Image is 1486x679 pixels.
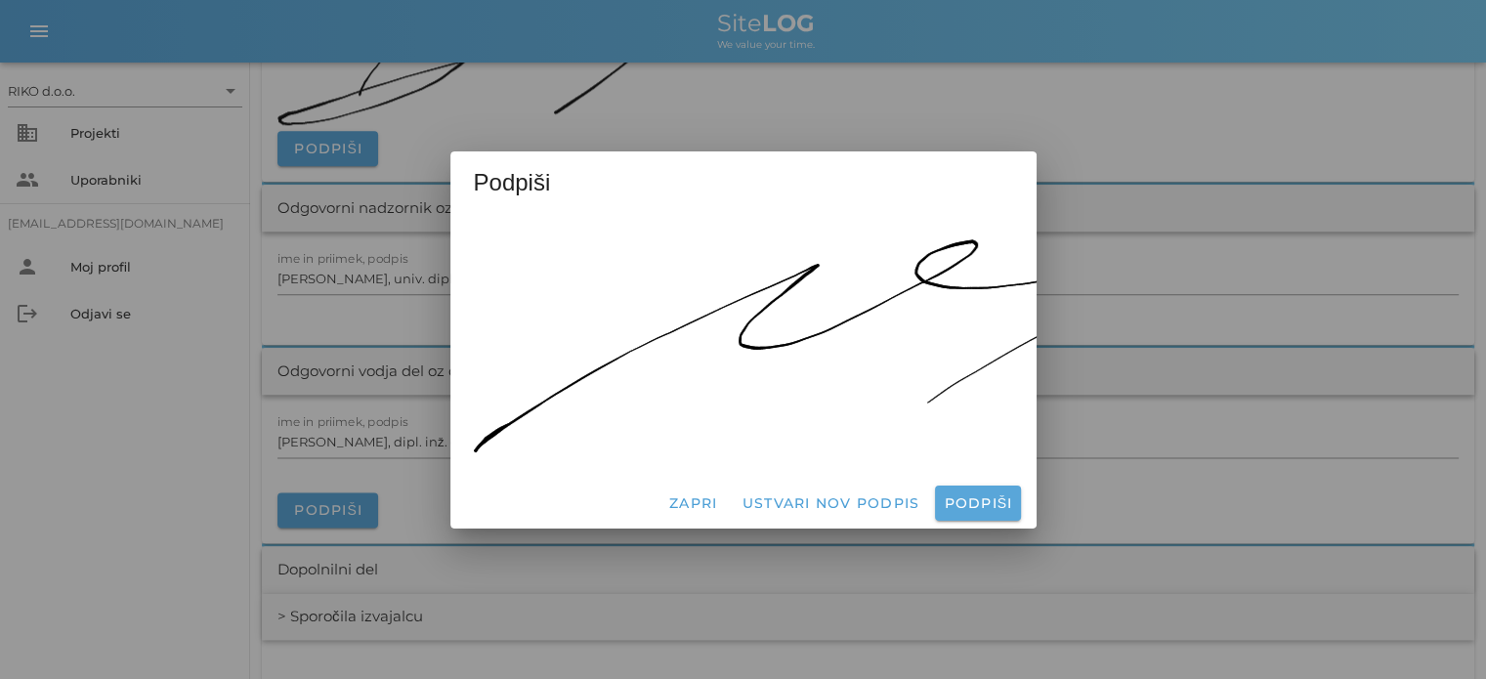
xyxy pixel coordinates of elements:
[668,494,718,512] span: Zapri
[1388,585,1486,679] div: Pripomoček za klepet
[1388,585,1486,679] iframe: Chat Widget
[474,167,551,198] span: Podpiši
[660,486,726,521] button: Zapri
[741,494,919,512] span: Ustvari nov podpis
[943,494,1012,512] span: Podpiši
[935,486,1020,521] button: Podpiši
[733,486,927,521] button: Ustvari nov podpis
[474,208,1345,452] img: D1+vH3TGaT8AAAAASUVORK5CYII=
